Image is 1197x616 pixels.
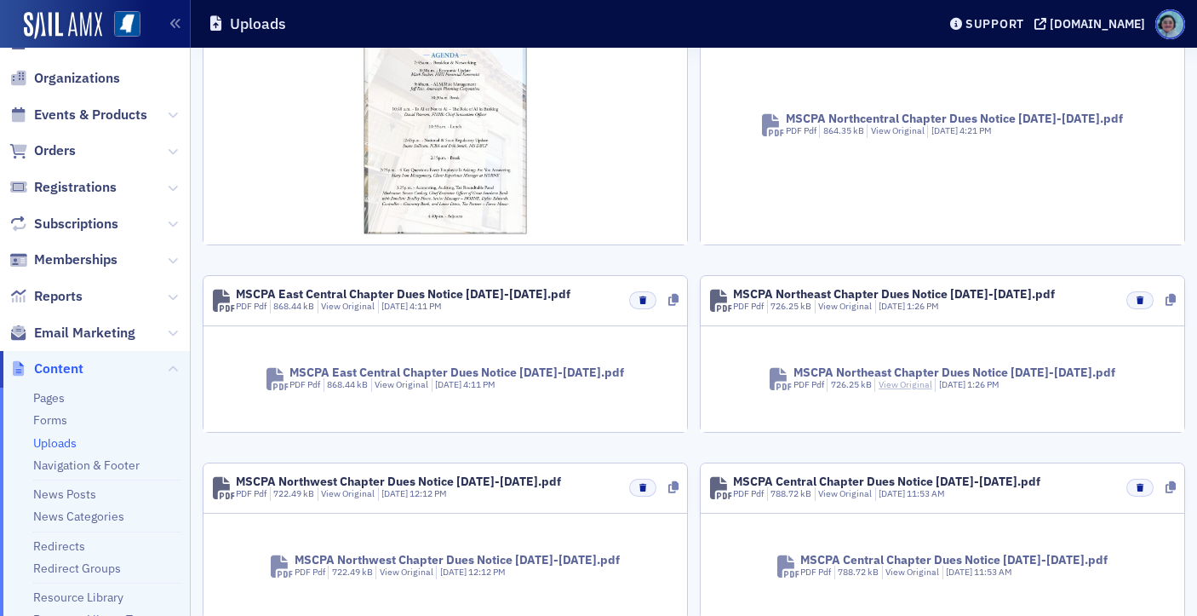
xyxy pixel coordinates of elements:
a: Registrations [9,178,117,197]
div: MSCPA Northcentral Chapter Dues Notice [DATE]-[DATE].pdf [786,112,1123,124]
a: View Original [321,487,375,499]
a: View Original [380,566,433,578]
a: View Original [885,566,939,578]
div: PDF Pdf [800,566,831,579]
div: MSCPA Northeast Chapter Dues Notice [DATE]-[DATE].pdf [733,288,1055,300]
a: Organizations [9,69,120,88]
a: Pages [33,390,65,406]
a: Redirect Groups [33,561,121,576]
a: View Original [375,378,428,390]
div: PDF Pdf [786,124,816,138]
div: 788.72 kB [767,487,812,501]
div: 726.25 kB [827,378,872,392]
div: Support [965,16,1024,32]
div: PDF Pdf [289,378,320,392]
div: 726.25 kB [767,300,812,314]
a: Uploads [33,435,77,451]
span: [DATE] [879,300,907,312]
span: Profile [1155,9,1185,39]
div: MSCPA Central Chapter Dues Notice [DATE]-[DATE].pdf [733,475,1040,487]
span: Reports [34,287,83,306]
span: 12:12 PM [468,566,506,578]
a: Subscriptions [9,215,118,233]
a: View Homepage [102,11,140,40]
div: MSCPA Central Chapter Dues Notice [DATE]-[DATE].pdf [800,554,1108,566]
span: 1:26 PM [967,378,999,390]
div: PDF Pdf [733,300,764,314]
span: Organizations [34,69,120,88]
div: 868.44 kB [324,378,369,392]
span: 11:53 AM [974,566,1012,578]
span: 4:11 PM [463,378,495,390]
div: MSCPA East Central Chapter Dues Notice [DATE]-[DATE].pdf [289,366,624,378]
span: Memberships [34,250,117,269]
span: 1:26 PM [907,300,939,312]
span: Events & Products [34,106,147,124]
span: [DATE] [435,378,463,390]
div: [DOMAIN_NAME] [1050,16,1145,32]
span: Orders [34,141,76,160]
a: Reports [9,287,83,306]
span: Registrations [34,178,117,197]
a: Content [9,360,83,378]
span: [DATE] [381,487,409,499]
img: SailAMX [24,12,102,39]
a: View Original [818,300,872,312]
a: View Original [321,300,375,312]
span: 12:12 PM [409,487,447,499]
span: [DATE] [946,566,974,578]
h1: Uploads [230,14,286,34]
a: News Posts [33,486,96,502]
a: Forms [33,412,67,428]
a: Events & Products [9,106,147,124]
span: Content [34,360,83,378]
span: [DATE] [879,487,907,499]
div: PDF Pdf [295,566,325,579]
span: 11:53 AM [907,487,945,499]
a: News Categories [33,509,124,524]
div: PDF Pdf [793,378,824,392]
div: PDF Pdf [236,300,266,314]
div: PDF Pdf [236,487,266,501]
div: 868.44 kB [270,300,315,314]
img: SailAMX [114,11,140,37]
a: Redirects [33,538,85,554]
span: [DATE] [931,124,959,136]
span: [DATE] [939,378,967,390]
a: View Original [879,378,932,390]
div: 722.49 kB [328,566,373,579]
div: MSCPA Northwest Chapter Dues Notice [DATE]-[DATE].pdf [295,554,620,566]
a: Navigation & Footer [33,458,140,473]
div: MSCPA Northeast Chapter Dues Notice [DATE]-[DATE].pdf [793,366,1115,378]
div: 722.49 kB [270,487,315,501]
a: View Original [818,487,872,499]
div: MSCPA East Central Chapter Dues Notice [DATE]-[DATE].pdf [236,288,570,300]
span: 4:11 PM [409,300,442,312]
div: 788.72 kB [834,566,879,579]
div: 864.35 kB [819,124,864,138]
span: [DATE] [381,300,409,312]
a: View Original [871,124,925,136]
div: PDF Pdf [733,487,764,501]
span: Email Marketing [34,324,135,343]
span: [DATE] [440,566,468,578]
a: Resource Library [33,590,123,605]
span: Subscriptions [34,215,118,233]
span: 4:21 PM [959,124,992,136]
a: Email Marketing [9,324,135,343]
button: [DOMAIN_NAME] [1034,18,1151,30]
a: Orders [9,141,76,160]
a: Memberships [9,250,117,269]
div: MSCPA Northwest Chapter Dues Notice [DATE]-[DATE].pdf [236,475,561,487]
